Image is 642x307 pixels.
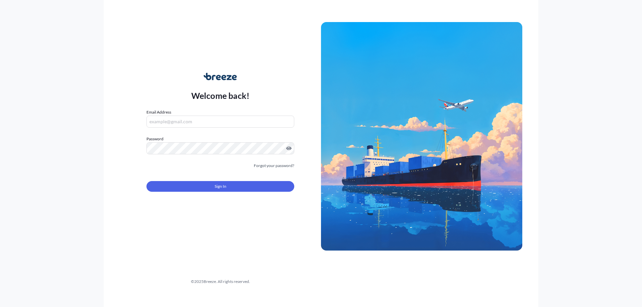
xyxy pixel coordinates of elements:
input: example@gmail.com [146,116,294,128]
div: © 2025 Breeze. All rights reserved. [120,278,321,285]
p: Welcome back! [191,90,250,101]
label: Password [146,136,294,142]
button: Sign In [146,181,294,192]
img: Ship illustration [321,22,522,251]
button: Show password [286,146,292,151]
span: Sign In [215,183,226,190]
label: Email Address [146,109,171,116]
a: Forgot your password? [254,162,294,169]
